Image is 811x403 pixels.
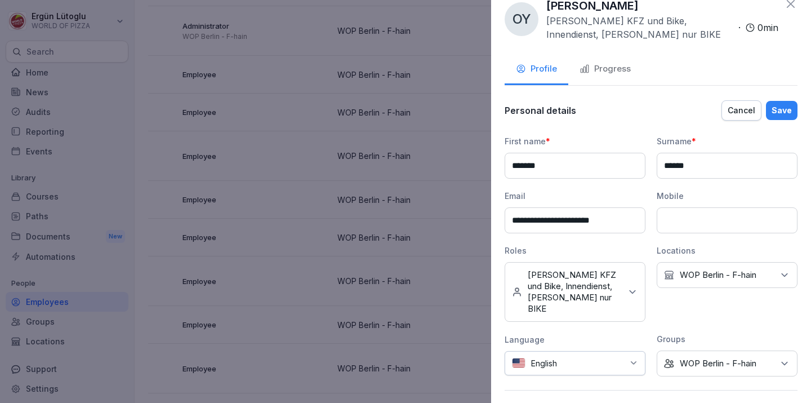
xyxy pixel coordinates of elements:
[657,245,797,256] div: Locations
[505,190,645,202] div: Email
[728,104,755,117] div: Cancel
[657,190,797,202] div: Mobile
[505,55,568,85] button: Profile
[757,21,778,34] p: 0 min
[505,2,538,36] div: OY
[505,245,645,256] div: Roles
[657,333,797,345] div: Groups
[680,269,756,281] p: WOP Berlin - F-hain
[505,105,576,116] p: Personal details
[505,135,645,147] div: First name
[546,14,734,41] p: [PERSON_NAME] KFZ und Bike, Innendienst, [PERSON_NAME] nur BIKE
[766,101,797,120] button: Save
[546,14,778,41] div: ·
[505,334,645,346] div: Language
[512,358,525,369] img: us.svg
[721,100,761,121] button: Cancel
[516,63,557,76] div: Profile
[568,55,642,85] button: Progress
[680,358,756,369] p: WOP Berlin - F-hain
[505,351,645,375] div: English
[528,269,621,315] p: [PERSON_NAME] KFZ und Bike, Innendienst, [PERSON_NAME] nur BIKE
[657,135,797,147] div: Surname
[772,104,792,117] div: Save
[580,63,631,76] div: Progress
